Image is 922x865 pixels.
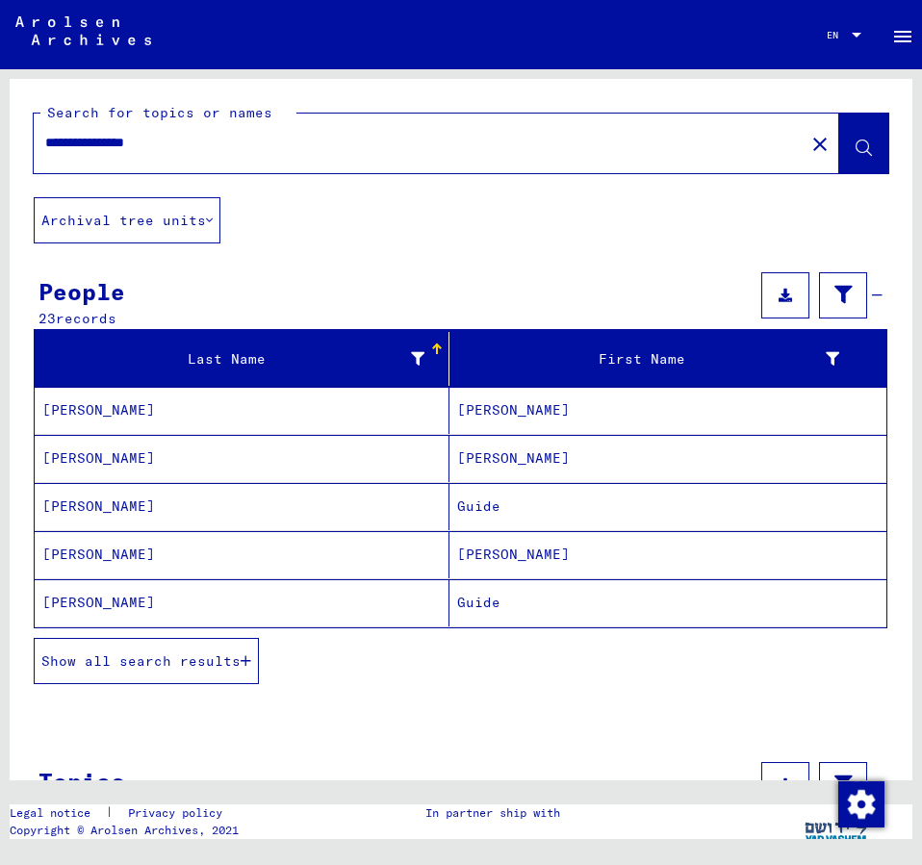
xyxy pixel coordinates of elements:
[35,332,449,386] mat-header-cell: Last Name
[449,531,886,578] mat-cell: [PERSON_NAME]
[15,16,151,45] img: Arolsen_neg.svg
[42,349,424,369] div: Last Name
[38,764,125,799] div: Topics
[827,30,848,40] span: EN
[41,652,241,670] span: Show all search results
[884,15,922,54] button: Toggle sidenav
[42,343,448,374] div: Last Name
[449,483,886,530] mat-cell: Guide
[47,104,272,121] mat-label: Search for topics or names
[113,804,245,822] a: Privacy policy
[449,332,886,386] mat-header-cell: First Name
[35,387,449,434] mat-cell: [PERSON_NAME]
[801,804,873,852] img: yv_logo.png
[35,483,449,530] mat-cell: [PERSON_NAME]
[56,310,116,327] span: records
[35,579,449,626] mat-cell: [PERSON_NAME]
[449,579,886,626] mat-cell: Guide
[837,780,884,827] div: Change consent
[891,25,914,48] mat-icon: Side nav toggle icon
[425,804,560,822] p: In partner ship with
[34,197,220,243] button: Archival tree units
[35,435,449,482] mat-cell: [PERSON_NAME]
[10,804,245,822] div: |
[449,387,886,434] mat-cell: [PERSON_NAME]
[457,343,863,374] div: First Name
[38,310,56,327] span: 23
[838,781,884,827] img: Change consent
[801,124,839,163] button: Clear
[449,435,886,482] mat-cell: [PERSON_NAME]
[35,531,449,578] mat-cell: [PERSON_NAME]
[10,804,106,822] a: Legal notice
[808,133,832,156] mat-icon: close
[10,822,245,839] p: Copyright © Arolsen Archives, 2021
[34,638,259,684] button: Show all search results
[457,349,839,369] div: First Name
[38,274,125,309] div: People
